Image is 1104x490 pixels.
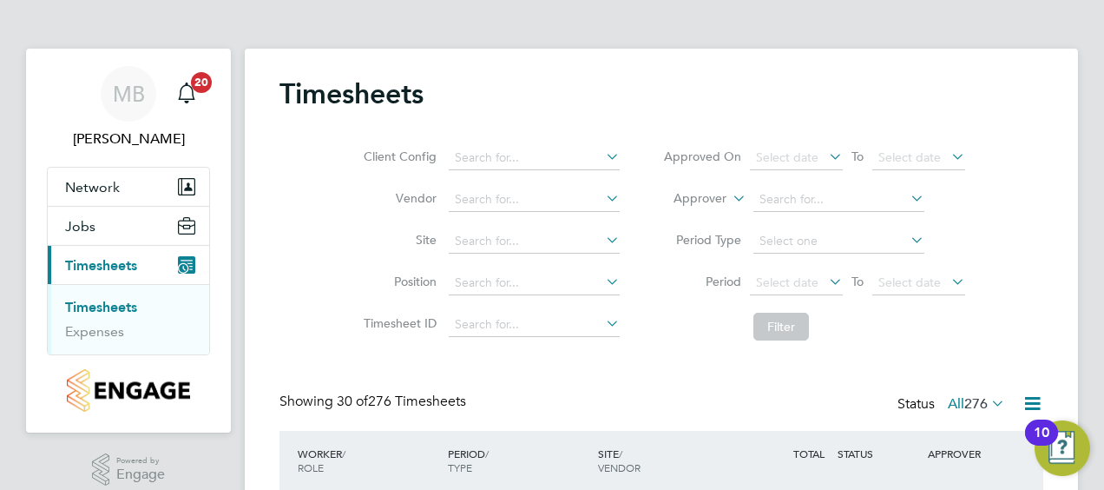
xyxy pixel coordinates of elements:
input: Search for... [753,188,924,212]
label: Client Config [358,149,437,164]
span: TYPE [448,460,472,474]
label: Site [358,232,437,248]
input: Search for... [449,229,620,254]
button: Open Resource Center, 10 new notifications [1035,420,1090,476]
div: Status [897,393,1009,417]
span: Powered by [116,454,165,468]
button: Timesheets [48,246,209,284]
span: MB [113,83,145,105]
div: 10 [1034,433,1049,455]
label: Approved On [663,149,741,164]
div: SITE [594,438,744,483]
input: Select one [753,229,924,254]
span: Engage [116,467,165,482]
span: Select date [878,275,941,290]
label: Timesheet ID [358,315,437,331]
input: Search for... [449,146,620,170]
span: TOTAL [793,447,825,460]
span: / [619,447,622,460]
a: Powered byEngage [92,454,166,487]
span: ROLE [298,460,324,474]
a: MB[PERSON_NAME] [47,66,210,149]
span: Select date [756,275,818,290]
a: Go to home page [47,369,210,412]
label: Vendor [358,190,437,206]
span: 276 Timesheets [337,393,466,410]
div: APPROVER [923,438,1014,469]
input: Search for... [449,188,620,212]
span: Timesheets [65,257,137,274]
label: All [948,395,1005,413]
div: PERIOD [444,438,594,483]
div: Timesheets [48,284,209,354]
a: Timesheets [65,299,137,315]
label: Position [358,274,437,289]
span: Network [65,179,120,195]
span: Select date [756,149,818,165]
h2: Timesheets [279,76,424,111]
span: 20 [191,72,212,93]
span: 30 of [337,393,368,410]
a: Expenses [65,323,124,340]
label: Period Type [663,232,741,248]
span: / [485,447,489,460]
nav: Main navigation [26,49,231,433]
img: countryside-properties-logo-retina.png [67,369,189,412]
span: Mark Bucknall [47,129,210,149]
input: Search for... [449,271,620,295]
span: / [342,447,345,460]
div: STATUS [833,438,923,469]
span: To [846,145,869,168]
input: Search for... [449,313,620,337]
a: 20 [169,66,204,122]
span: Select date [878,149,941,165]
span: To [846,270,869,293]
label: Period [663,274,741,289]
button: Network [48,168,209,206]
div: Showing [279,393,470,411]
span: Jobs [65,218,95,235]
div: WORKER [293,438,444,483]
button: Filter [753,313,809,341]
label: Approver [648,190,726,208]
span: 276 [964,395,988,413]
span: VENDOR [598,460,641,474]
button: Jobs [48,207,209,245]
